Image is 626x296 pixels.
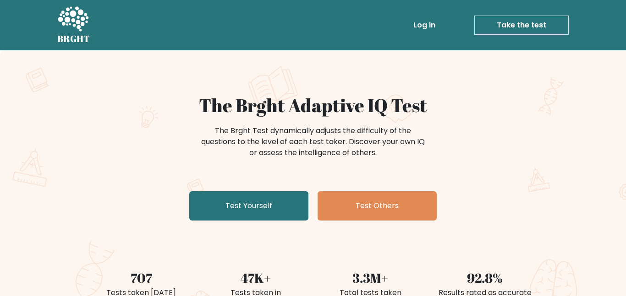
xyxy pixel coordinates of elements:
[204,268,308,287] div: 47K+
[198,125,428,158] div: The Brght Test dynamically adjusts the difficulty of the questions to the level of each test take...
[89,94,537,116] h1: The Brght Adaptive IQ Test
[57,33,90,44] h5: BRGHT
[474,16,569,35] a: Take the test
[318,191,437,221] a: Test Others
[189,191,308,221] a: Test Yourself
[410,16,439,34] a: Log in
[433,268,537,287] div: 92.8%
[57,4,90,47] a: BRGHT
[89,268,193,287] div: 707
[318,268,422,287] div: 3.3M+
